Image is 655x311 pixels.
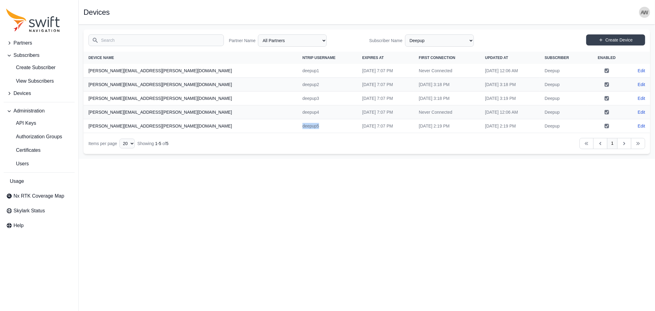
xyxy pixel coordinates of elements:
td: [DATE] 12:06 AM [480,105,540,119]
td: [DATE] 3:18 PM [414,92,480,105]
button: Partners [4,37,75,49]
span: 5 [166,141,169,146]
td: [DATE] 3:18 PM [480,78,540,92]
span: Skylark Status [14,207,45,215]
a: Users [4,158,75,170]
th: Enabled [587,52,626,64]
button: Subscribers [4,49,75,61]
div: Showing of [137,140,168,147]
button: Devices [4,87,75,100]
input: Search [88,34,224,46]
td: Never Connected [414,105,480,119]
td: [DATE] 3:18 PM [414,78,480,92]
span: Partners [14,39,32,47]
td: Deepup [540,105,587,119]
img: user photo [639,7,650,18]
span: Usage [10,178,24,185]
span: Users [6,160,29,167]
td: [DATE] 7:07 PM [357,119,414,133]
td: deepup1 [298,64,357,78]
span: Nx RTK Coverage Map [14,192,64,200]
label: Subscriber Name [369,37,403,44]
td: [DATE] 7:07 PM [357,105,414,119]
a: Nx RTK Coverage Map [4,190,75,202]
span: Administration [14,107,45,115]
td: [DATE] 2:19 PM [480,119,540,133]
select: Subscriber [405,34,474,47]
td: deepup3 [298,92,357,105]
th: [PERSON_NAME][EMAIL_ADDRESS][PERSON_NAME][DOMAIN_NAME] [84,78,298,92]
span: First Connection [419,56,455,60]
select: Partner Name [258,34,327,47]
span: API Keys [6,120,36,127]
td: [DATE] 3:19 PM [480,92,540,105]
span: 1 - 5 [155,141,161,146]
th: [PERSON_NAME][EMAIL_ADDRESS][PERSON_NAME][DOMAIN_NAME] [84,92,298,105]
a: Edit [638,68,645,74]
td: deepup4 [298,105,357,119]
td: [DATE] 12:06 AM [480,64,540,78]
h1: Devices [84,9,110,16]
td: Deepup [540,92,587,105]
span: Subscribers [14,52,39,59]
th: NTRIP Username [298,52,357,64]
a: Edit [638,81,645,88]
td: [DATE] 7:07 PM [357,64,414,78]
a: 1 [607,138,618,149]
a: View Subscribers [4,75,75,87]
select: Display Limit [119,139,135,148]
span: Expires At [362,56,384,60]
span: Help [14,222,24,229]
a: Edit [638,109,645,115]
td: Deepup [540,64,587,78]
td: [DATE] 7:07 PM [357,78,414,92]
span: Create Subscriber [6,64,56,71]
th: [PERSON_NAME][EMAIL_ADDRESS][PERSON_NAME][DOMAIN_NAME] [84,119,298,133]
a: API Keys [4,117,75,129]
a: Skylark Status [4,205,75,217]
a: Certificates [4,144,75,156]
span: Updated At [485,56,508,60]
a: Create Subscriber [4,61,75,74]
td: Deepup [540,78,587,92]
a: Help [4,219,75,232]
td: [DATE] 7:07 PM [357,92,414,105]
a: Create Device [586,34,645,45]
td: Never Connected [414,64,480,78]
button: Administration [4,105,75,117]
a: Edit [638,123,645,129]
nav: Table navigation [84,133,650,154]
th: Device Name [84,52,298,64]
td: [DATE] 2:19 PM [414,119,480,133]
span: Devices [14,90,31,97]
span: Certificates [6,147,41,154]
span: Items per page [88,141,117,146]
a: Edit [638,95,645,101]
th: Subscriber [540,52,587,64]
th: [PERSON_NAME][EMAIL_ADDRESS][PERSON_NAME][DOMAIN_NAME] [84,105,298,119]
label: Partner Name [229,37,255,44]
th: [PERSON_NAME][EMAIL_ADDRESS][PERSON_NAME][DOMAIN_NAME] [84,64,298,78]
a: Usage [4,175,75,187]
td: deepup2 [298,78,357,92]
a: Authorization Groups [4,131,75,143]
td: Deepup [540,119,587,133]
span: View Subscribers [6,77,54,85]
span: Authorization Groups [6,133,62,140]
td: deepup5 [298,119,357,133]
